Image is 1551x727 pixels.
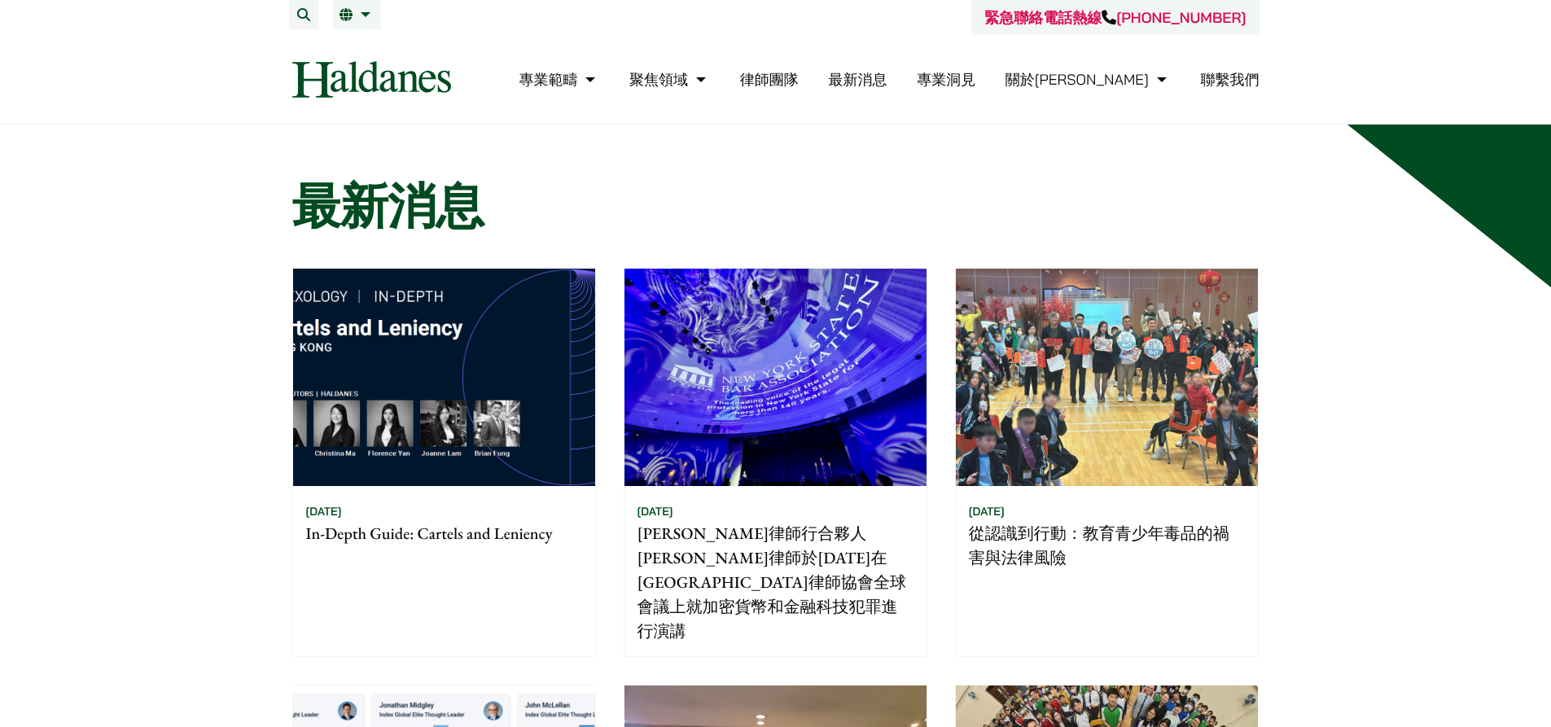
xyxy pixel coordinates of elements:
[637,521,914,643] p: [PERSON_NAME]律師行合夥人[PERSON_NAME]律師於[DATE]在[GEOGRAPHIC_DATA]律師協會全球會議上就加密貨幣和金融科技犯罪進行演講
[1006,70,1171,89] a: 關於何敦
[629,70,710,89] a: 聚焦領域
[969,521,1245,570] p: 從認識到行動：教育青少年毒品的禍害與法律風險
[955,268,1259,657] a: [DATE] 從認識到行動：教育青少年毒品的禍害與法律風險
[740,70,799,89] a: 律師團隊
[306,521,582,545] p: In-Depth Guide: Cartels and Leniency
[519,70,599,89] a: 專業範疇
[306,504,342,519] time: [DATE]
[969,504,1005,519] time: [DATE]
[917,70,975,89] a: 專業洞見
[637,504,673,519] time: [DATE]
[292,268,596,657] a: [DATE] In-Depth Guide: Cartels and Leniency
[340,8,375,21] a: 繁
[1201,70,1260,89] a: 聯繫我們
[292,61,451,98] img: Logo of Haldanes
[984,8,1246,27] a: 緊急聯絡電話熱線[PHONE_NUMBER]
[292,177,1260,235] h1: 最新消息
[828,70,887,89] a: 最新消息
[624,268,927,657] a: [DATE] [PERSON_NAME]律師行合夥人[PERSON_NAME]律師於[DATE]在[GEOGRAPHIC_DATA]律師協會全球會議上就加密貨幣和金融科技犯罪進行演講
